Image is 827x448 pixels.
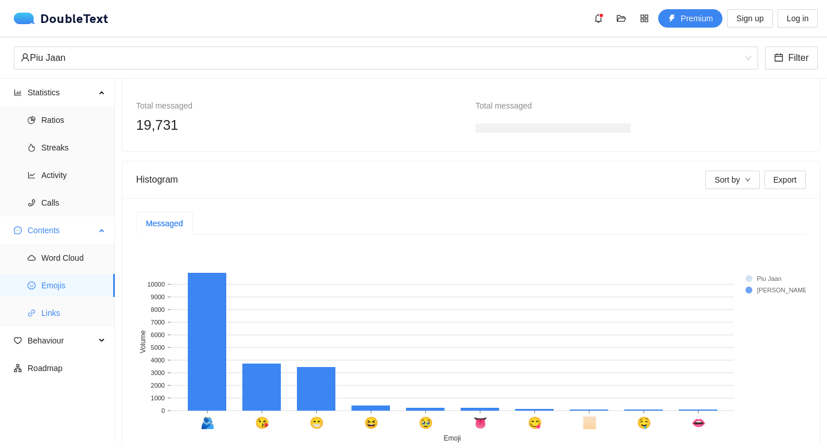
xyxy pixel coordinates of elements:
[28,357,106,380] span: Roadmap
[28,219,95,242] span: Contents
[151,369,165,376] text: 3000
[151,395,165,401] text: 1000
[310,416,324,430] text: 😁
[765,47,818,69] button: calendarFilter
[528,416,542,430] text: 😋
[778,9,818,28] button: Log in
[14,13,40,24] img: logo
[41,246,106,269] span: Word Cloud
[28,144,36,152] span: fire
[41,136,106,159] span: Streaks
[14,88,22,96] span: bar-chart
[28,81,95,104] span: Statistics
[14,13,109,24] div: DoubleText
[28,254,36,262] span: cloud
[681,12,713,25] span: Premium
[28,171,36,179] span: line-chart
[21,47,751,69] span: Piu Jaan
[364,416,378,430] text: 😆
[590,14,607,23] span: bell
[745,177,751,184] span: down
[612,9,631,28] button: folder-open
[476,99,631,112] div: Total messaged
[21,53,30,62] span: user
[147,281,165,288] text: 10000
[14,364,22,372] span: apartment
[473,416,488,430] text: 👅
[151,382,165,389] text: 2000
[28,329,95,352] span: Behaviour
[41,302,106,325] span: Links
[21,47,741,69] div: Piu Jaan
[589,9,608,28] button: bell
[705,171,759,189] button: Sort bydown
[736,12,763,25] span: Sign up
[41,191,106,214] span: Calls
[14,337,22,345] span: heart
[636,14,653,23] span: appstore
[613,14,630,23] span: folder-open
[14,226,22,234] span: message
[146,217,183,230] div: Messaged
[774,53,783,64] span: calendar
[668,14,676,24] span: thunderbolt
[764,171,806,189] button: Export
[151,357,165,364] text: 4000
[28,281,36,289] span: smile
[714,173,740,186] span: Sort by
[691,416,706,430] text: 👄
[658,9,722,28] button: thunderboltPremium
[582,416,597,430] text: 🏻
[161,407,165,414] text: 0
[419,416,433,430] text: 🥹
[637,416,651,430] text: 🤤
[774,173,797,186] span: Export
[255,416,269,430] text: 😘
[151,331,165,338] text: 6000
[28,309,36,317] span: link
[41,274,106,297] span: Emojis
[151,306,165,313] text: 8000
[139,330,147,353] text: Volume
[151,319,165,326] text: 7000
[136,99,291,112] div: Total messaged
[14,13,109,24] a: logoDoubleText
[443,434,461,442] text: Emoji
[151,293,165,300] text: 9000
[787,12,809,25] span: Log in
[788,51,809,65] span: Filter
[635,9,654,28] button: appstore
[41,164,106,187] span: Activity
[136,163,705,196] div: Histogram
[727,9,772,28] button: Sign up
[41,109,106,132] span: Ratios
[28,116,36,124] span: pie-chart
[136,117,178,133] span: 19,731
[200,416,215,430] text: 🫂
[151,344,165,351] text: 5000
[28,199,36,207] span: phone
